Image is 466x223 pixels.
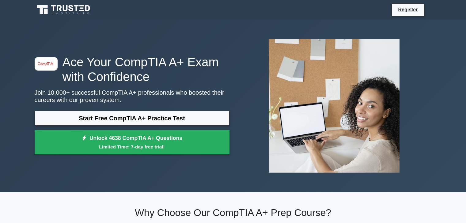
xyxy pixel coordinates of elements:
a: Unlock 4638 CompTIA A+ QuestionsLimited Time: 7-day free trial! [35,130,229,155]
p: Join 10,000+ successful CompTIA A+ professionals who boosted their careers with our proven system. [35,89,229,104]
a: Register [394,6,421,13]
h2: Why Choose Our CompTIA A+ Prep Course? [35,207,432,218]
a: Start Free CompTIA A+ Practice Test [35,111,229,126]
h1: Ace Your CompTIA A+ Exam with Confidence [35,55,229,84]
small: Limited Time: 7-day free trial! [42,143,222,150]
